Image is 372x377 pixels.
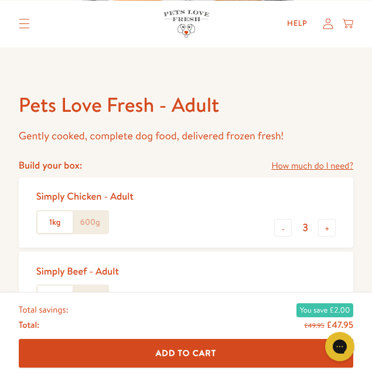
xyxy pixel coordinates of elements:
[278,12,316,34] a: Help
[163,9,209,37] img: Pets Love Fresh
[319,328,360,365] iframe: Gorgias live chat messenger
[36,190,134,203] div: Simply Chicken - Adult
[19,127,354,145] p: Gently cooked, complete dog food, delivered frozen fresh!
[36,265,119,278] div: Simply Beef - Adult
[19,302,69,317] span: Total savings:
[19,317,39,333] span: Total:
[304,321,325,330] s: £49.95
[156,347,216,359] span: Add To Cart
[19,339,354,368] button: Add To Cart
[73,211,108,234] label: 600g
[326,318,353,331] span: £47.95
[318,219,336,237] button: +
[274,219,292,237] button: -
[19,159,83,172] h4: Build your box:
[37,286,73,308] label: 1kg
[73,286,108,308] label: 600g
[37,211,73,234] label: 1kg
[296,303,354,317] span: You save £2.00
[271,158,353,173] a: How much do I need?
[10,10,39,37] summary: Translation missing: en.sections.header.menu
[19,92,354,118] h1: Pets Love Fresh - Adult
